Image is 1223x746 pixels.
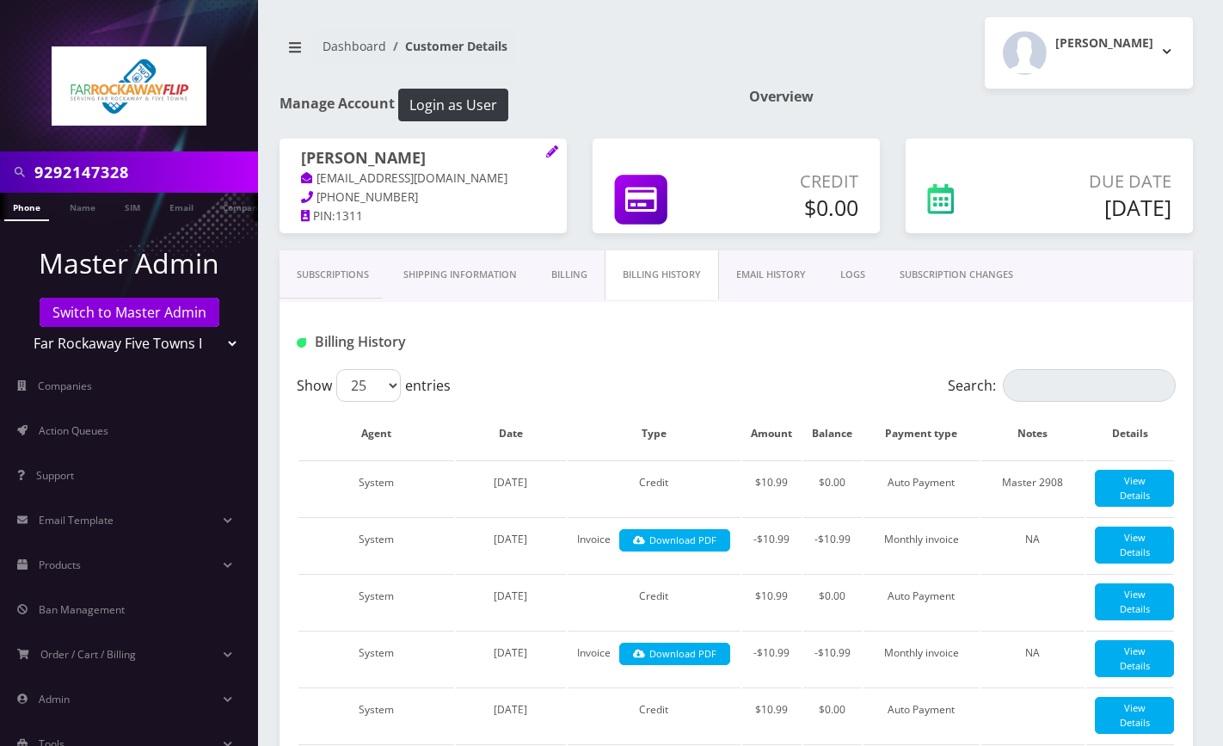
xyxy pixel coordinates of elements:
a: View Details [1095,470,1174,507]
td: Credit [568,687,741,743]
th: Notes [981,409,1085,459]
span: Admin [39,692,70,706]
td: Auto Payment [863,460,980,515]
a: Name [61,193,104,219]
span: [DATE] [494,475,527,490]
a: Company [214,193,272,219]
h5: $0.00 [727,194,858,220]
td: -$10.99 [742,631,802,686]
span: Order / Cart / Billing [40,647,136,662]
td: Credit [568,460,741,515]
td: $0.00 [803,687,862,743]
td: System [298,460,454,515]
a: Dashboard [323,38,386,54]
td: Monthly invoice [863,517,980,572]
a: Switch to Master Admin [40,298,219,327]
td: NA [981,517,1085,572]
span: Support [36,468,74,483]
td: Auto Payment [863,687,980,743]
label: Search: [948,369,1176,402]
th: Amount [742,409,802,459]
th: Type [568,409,741,459]
a: View Details [1095,527,1174,564]
a: Phone [4,193,49,221]
h1: Overview [749,89,1193,105]
td: System [298,517,454,572]
nav: breadcrumb [280,28,723,77]
span: [PHONE_NUMBER] [317,189,418,205]
input: Search: [1003,369,1176,402]
td: $10.99 [742,687,802,743]
td: -$10.99 [803,631,862,686]
a: View Details [1095,640,1174,677]
li: Customer Details [386,37,507,55]
td: Invoice [568,631,741,686]
th: Balance [803,409,862,459]
h1: Manage Account [280,89,723,121]
span: [DATE] [494,702,527,717]
a: EMAIL HISTORY [719,250,823,299]
a: [EMAIL_ADDRESS][DOMAIN_NAME] [301,170,507,188]
h1: [PERSON_NAME] [301,149,545,170]
input: Search in Company [34,156,254,188]
span: 1311 [335,208,363,224]
span: Email Template [39,513,114,527]
select: Showentries [336,369,401,402]
th: Payment type [863,409,980,459]
td: $10.99 [742,574,802,629]
p: Credit [727,169,858,194]
a: Billing [534,250,605,299]
td: Invoice [568,517,741,572]
td: NA [981,631,1085,686]
a: LOGS [823,250,882,299]
span: Ban Management [39,602,125,617]
td: $0.00 [803,460,862,515]
label: Show entries [297,369,451,402]
a: Email [161,193,202,219]
span: [DATE] [494,589,527,603]
td: Credit [568,574,741,629]
a: SUBSCRIPTION CHANGES [882,250,1030,299]
td: $10.99 [742,460,802,515]
button: Login as User [398,89,508,121]
h2: [PERSON_NAME] [1055,36,1153,51]
td: -$10.99 [742,517,802,572]
td: System [298,574,454,629]
td: $0.00 [803,574,862,629]
th: Agent [298,409,454,459]
a: Subscriptions [280,250,386,299]
td: Auto Payment [863,574,980,629]
th: Details [1086,409,1174,459]
button: [PERSON_NAME] [985,17,1193,89]
a: Download PDF [619,529,730,552]
td: Master 2908 [981,460,1085,515]
a: View Details [1095,697,1174,734]
span: [DATE] [494,532,527,546]
a: View Details [1095,583,1174,620]
h1: Billing History [297,334,573,350]
a: SIM [116,193,149,219]
p: Due Date [1017,169,1171,194]
span: [DATE] [494,645,527,660]
td: System [298,687,454,743]
h5: [DATE] [1017,194,1171,220]
td: Monthly invoice [863,631,980,686]
span: Action Queues [39,423,108,438]
span: Products [39,558,81,572]
a: Billing History [605,250,719,299]
td: System [298,631,454,686]
td: -$10.99 [803,517,862,572]
a: Shipping Information [386,250,534,299]
a: Download PDF [619,643,730,666]
th: Date [456,409,566,459]
a: PIN: [301,208,335,225]
img: Far Rockaway Five Towns Flip [52,46,206,126]
span: Companies [38,379,92,393]
a: Login as User [395,94,508,113]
